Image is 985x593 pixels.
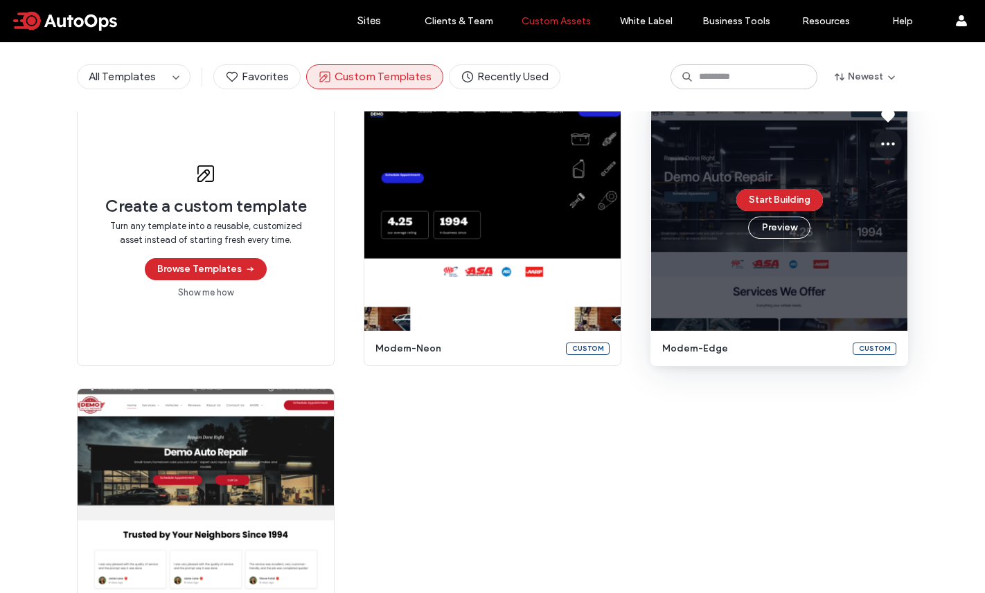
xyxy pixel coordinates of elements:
[461,69,549,84] span: Recently Used
[178,286,233,300] a: Show me how
[32,10,60,22] span: Help
[105,219,306,247] span: Turn any template into a reusable, customized asset instead of starting fresh every time.
[566,343,610,355] div: Custom
[213,64,301,89] button: Favorites
[105,196,307,217] span: Create a custom template
[225,69,289,84] span: Favorites
[89,70,156,83] span: All Templates
[662,342,844,356] span: modern-edge
[748,217,810,239] button: Preview
[357,15,381,27] label: Sites
[802,15,850,27] label: Resources
[425,15,493,27] label: Clients & Team
[318,69,432,84] span: Custom Templates
[892,15,913,27] label: Help
[306,64,443,89] button: Custom Templates
[449,64,560,89] button: Recently Used
[853,343,896,355] div: Custom
[823,66,908,88] button: Newest
[522,15,591,27] label: Custom Assets
[78,65,168,89] button: All Templates
[620,15,673,27] label: White Label
[736,189,823,211] button: Start Building
[375,342,558,356] span: modern-neon
[702,15,770,27] label: Business Tools
[145,258,267,280] button: Browse Templates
